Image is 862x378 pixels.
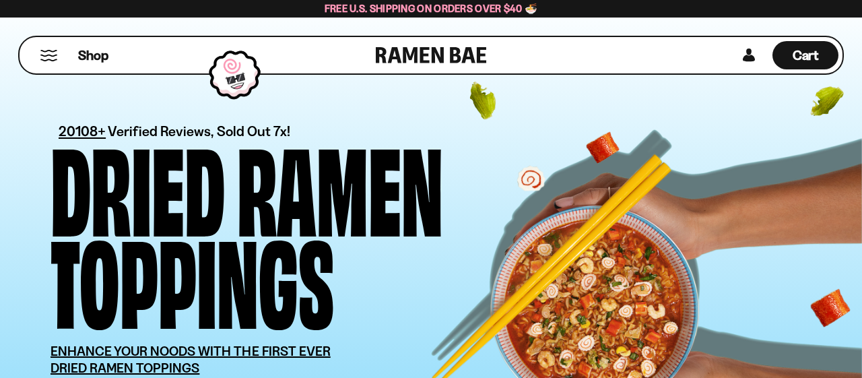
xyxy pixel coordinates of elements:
div: Toppings [51,230,334,323]
span: Free U.S. Shipping on Orders over $40 🍜 [325,2,538,15]
a: Cart [772,37,838,73]
span: Cart [793,47,819,63]
div: Dried [51,138,225,230]
a: Shop [78,41,108,69]
span: Shop [78,46,108,65]
button: Mobile Menu Trigger [40,50,58,61]
u: ENHANCE YOUR NOODS WITH THE FIRST EVER DRIED RAMEN TOPPINGS [51,343,331,376]
div: Ramen [237,138,443,230]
